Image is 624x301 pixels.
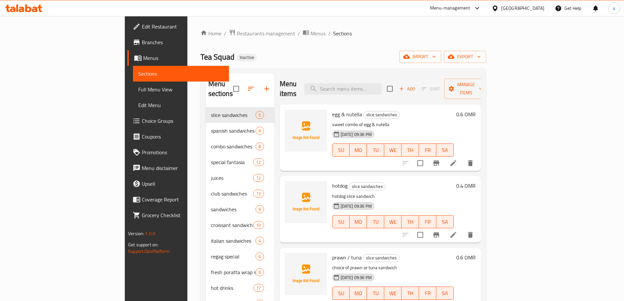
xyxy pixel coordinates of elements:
span: Select section [383,82,397,96]
button: Add section [259,81,274,97]
h2: Menu items [280,79,297,99]
button: Manage items [444,79,488,99]
span: regag special [211,253,256,260]
span: special fantasia [211,158,254,166]
a: Edit menu item [449,231,457,239]
div: items [253,190,264,198]
li: / [328,29,331,37]
button: MO [350,215,367,228]
span: slice sandwiches [363,254,399,262]
button: import [399,51,441,63]
span: 13 [254,191,263,197]
span: hotdog [332,181,348,191]
div: items [253,174,264,182]
button: WE [384,215,402,228]
span: 12 [254,159,263,165]
button: TU [367,143,384,157]
div: italian sandwiches [211,237,256,245]
span: Manage items [449,81,483,97]
span: slice sandwiches [211,111,256,119]
input: search [304,83,382,95]
li: / [298,29,300,37]
span: Promotions [142,148,224,156]
nav: breadcrumb [200,29,486,38]
button: FR [419,215,436,228]
span: 9 [256,128,263,134]
p: hotdog slice sandwich [332,192,454,200]
button: WE [384,143,402,157]
button: MO [350,143,367,157]
span: 5 [256,112,263,118]
span: Menus [311,29,326,37]
div: items [253,221,264,229]
span: 1.0.0 [145,229,155,238]
span: Menu disclaimer [142,164,224,172]
div: italian sandwiches4 [206,233,274,249]
span: MO [352,217,364,227]
span: import [405,53,436,61]
a: Edit Restaurant [127,19,229,34]
div: special fantasia12 [206,154,274,170]
img: prawn / tuna [285,253,327,295]
button: MO [350,287,367,300]
button: Branch-specific-item [428,155,444,171]
div: items [255,237,264,245]
div: items [255,142,264,150]
div: items [255,205,264,213]
span: 9 [256,206,263,213]
span: slice sandwiches [349,183,385,190]
button: SA [436,287,454,300]
span: SU [335,217,347,227]
span: Select to update [413,228,427,242]
span: juices [211,174,254,182]
button: FR [419,287,436,300]
a: Coupons [127,129,229,144]
span: Full Menu View [138,85,224,93]
div: [GEOGRAPHIC_DATA] [501,5,544,12]
span: WE [387,145,399,155]
div: hot drinks17 [206,280,274,296]
span: TH [404,217,416,227]
div: club sandwiches [211,190,254,198]
span: Inactive [237,55,257,60]
span: WE [387,289,399,298]
div: slice sandwiches [363,111,400,119]
div: regag special6 [206,249,274,264]
h6: 0.6 OMR [456,253,476,262]
span: Version: [128,229,144,238]
span: Grocery Checklist [142,211,224,219]
span: egg & nutella [332,109,362,119]
div: juices12 [206,170,274,186]
span: [DATE] 09:36 PM [338,274,374,281]
span: spanish sandwiches [211,127,256,135]
div: sandwiches9 [206,201,274,217]
span: SA [439,289,451,298]
span: slice sandwiches [364,111,400,119]
img: hotdog [285,181,327,223]
div: items [255,268,264,276]
a: Promotions [127,144,229,160]
button: TH [402,143,419,157]
a: Restaurants management [229,29,295,38]
span: Edit Menu [138,101,224,109]
span: [DATE] 09:36 PM [338,131,374,138]
span: 8 [256,143,263,150]
div: spanish sandwiches9 [206,123,274,139]
div: items [255,127,264,135]
span: FR [422,289,434,298]
span: sandwiches [211,205,256,213]
button: Add [397,84,418,94]
span: Branches [142,38,224,46]
div: croissant sandwiches [211,221,254,229]
span: combo sandwiches [211,142,256,150]
span: Add [398,85,416,93]
div: items [255,111,264,119]
a: Choice Groups [127,113,229,129]
span: MO [352,145,364,155]
div: items [253,284,264,292]
button: TU [367,287,384,300]
span: 10 [254,222,263,228]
